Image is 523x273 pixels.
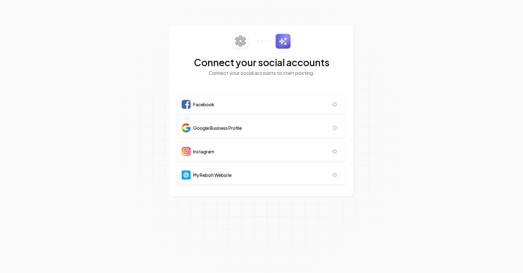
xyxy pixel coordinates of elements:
img: Google [182,123,191,132]
img: Facebook [182,100,191,109]
img: Website [182,171,191,179]
p: Connect your social accounts to start posting. [178,69,345,77]
h2: Connect your social accounts [178,57,345,68]
span: My Rebolt Website [193,172,232,178]
img: connector-dots.svg [254,40,270,42]
span: Google Business Profile [193,125,242,131]
img: Instagram [182,147,191,156]
img: sparkles.svg [275,33,291,49]
span: Instagram [193,148,214,155]
span: Facebook [193,101,214,108]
